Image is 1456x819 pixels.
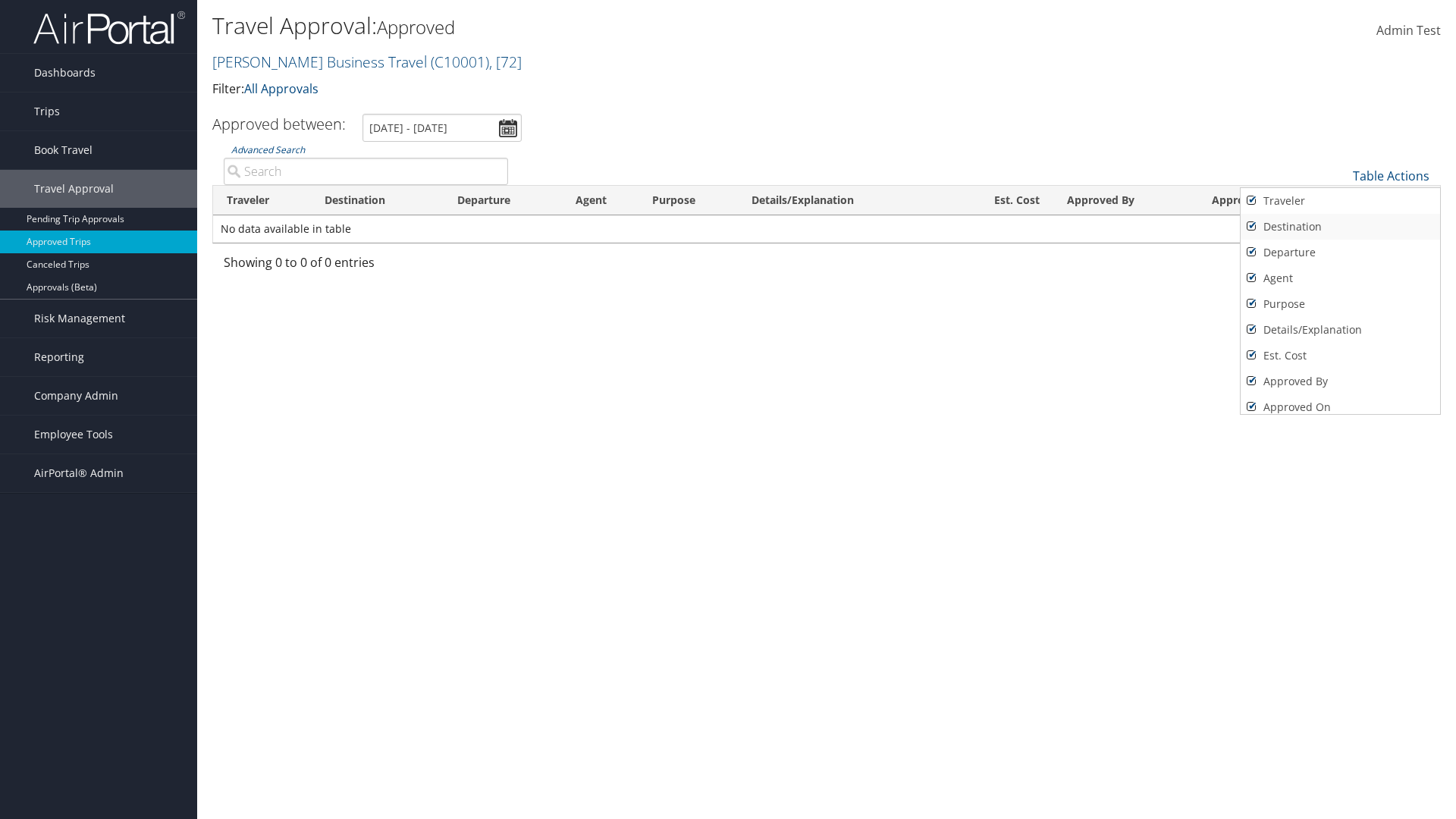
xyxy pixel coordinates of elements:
[34,131,93,169] span: Book Travel
[34,377,118,415] span: Company Admin
[1241,343,1440,369] a: Est. Cost
[34,54,96,92] span: Dashboards
[1241,240,1440,265] a: Departure
[1241,369,1440,394] a: Approved By
[1241,317,1440,343] a: Details/Explanation
[1241,265,1440,291] a: Agent
[34,300,125,337] span: Risk Management
[1241,394,1440,420] a: Approved On
[1241,188,1440,214] a: Traveler
[34,454,124,492] span: AirPortal® Admin
[34,170,114,208] span: Travel Approval
[1241,214,1440,240] a: Destination
[1241,291,1440,317] a: Purpose
[34,93,60,130] span: Trips
[33,10,185,45] img: airportal-logo.png
[34,416,113,453] span: Employee Tools
[34,338,84,376] span: Reporting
